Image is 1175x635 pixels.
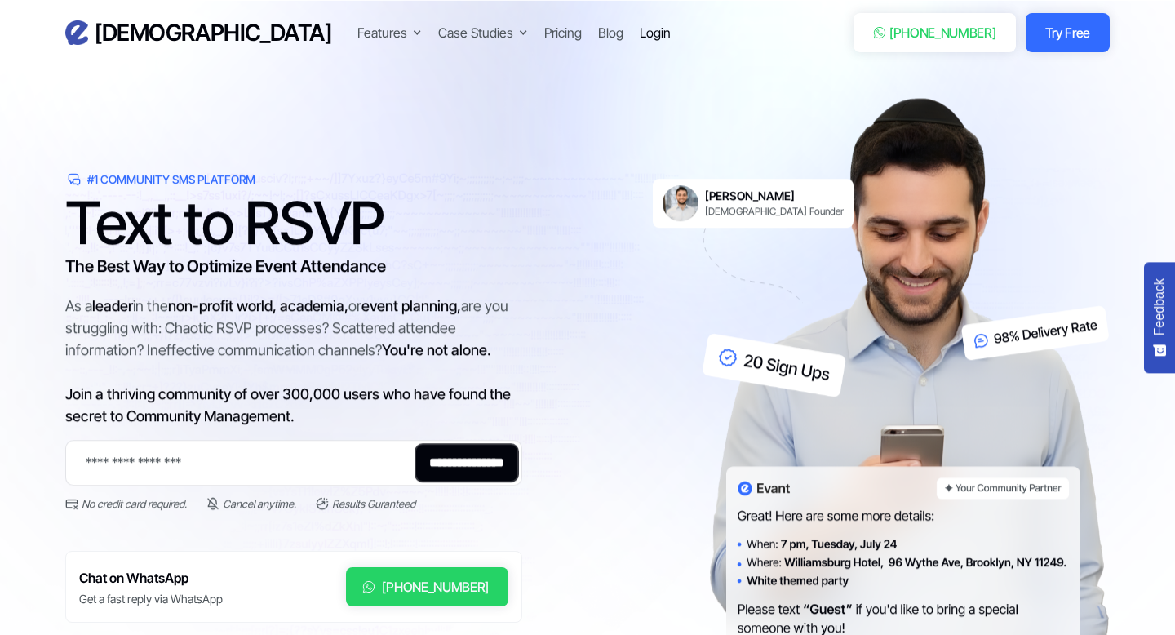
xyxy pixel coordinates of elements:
[361,298,461,315] span: event planning,
[357,23,407,42] div: Features
[854,13,1016,52] a: [PHONE_NUMBER]
[640,23,671,42] a: Login
[438,23,528,42] div: Case Studies
[382,342,491,359] span: You're not alone.
[332,496,415,513] div: Results Guranteed
[82,496,187,513] div: No credit card required.
[705,206,844,219] div: [DEMOGRAPHIC_DATA] Founder
[598,23,623,42] a: Blog
[79,591,223,607] div: Get a fast reply via WhatsApp
[95,19,331,47] h3: [DEMOGRAPHIC_DATA]
[544,23,582,42] a: Pricing
[705,189,844,204] h6: [PERSON_NAME]
[1144,262,1175,373] button: Feedback - Show survey
[1026,13,1110,52] a: Try Free
[87,172,255,189] div: #1 Community SMS Platform
[357,23,422,42] div: Features
[65,441,522,513] form: Email Form 2
[65,19,331,47] a: home
[382,577,489,597] div: [PHONE_NUMBER]
[65,255,522,279] h3: The Best Way to Optimize Event Attendance
[65,386,511,425] span: Join a thriving community of over 300,000 users who have found the secret to Community Management.
[65,199,522,248] h1: Text to RSVP
[79,567,223,589] h6: Chat on WhatsApp
[223,496,296,513] div: Cancel anytime.
[889,23,996,42] div: [PHONE_NUMBER]
[65,295,522,428] div: As a in the or are you struggling with: Chaotic RSVP processes? Scattered attendee information? I...
[438,23,513,42] div: Case Studies
[1152,278,1167,335] span: Feedback
[653,180,854,229] a: [PERSON_NAME][DEMOGRAPHIC_DATA] Founder
[346,567,508,606] a: [PHONE_NUMBER]
[92,298,133,315] span: leader
[168,298,348,315] span: non-profit world, academia,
